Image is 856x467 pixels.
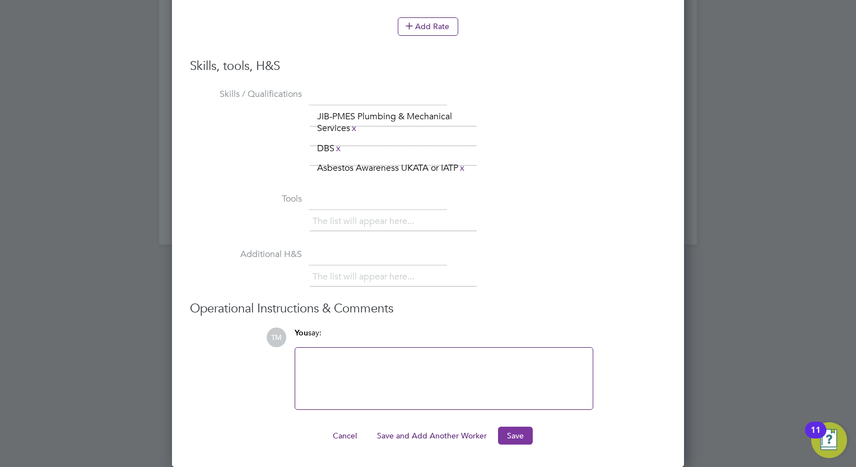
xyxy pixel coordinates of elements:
button: Cancel [324,427,366,445]
li: The list will appear here... [313,269,418,284]
label: Tools [190,193,302,205]
a: x [334,141,342,156]
li: DBS [313,141,347,156]
label: Additional H&S [190,249,302,260]
button: Save and Add Another Worker [368,427,496,445]
a: x [458,161,466,175]
label: Skills / Qualifications [190,88,302,100]
span: You [295,328,308,338]
div: say: [295,328,593,347]
div: 11 [811,430,821,445]
h3: Skills, tools, H&S [190,58,666,74]
a: x [350,121,358,136]
li: Asbestos Awareness UKATA or IATP [313,161,471,176]
li: The list will appear here... [313,214,418,229]
button: Save [498,427,533,445]
span: TM [267,328,286,347]
h3: Operational Instructions & Comments [190,301,666,317]
button: Add Rate [398,17,458,35]
button: Open Resource Center, 11 new notifications [811,422,847,458]
li: JIB-PMES Plumbing & Mechanical Services [313,109,475,136]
